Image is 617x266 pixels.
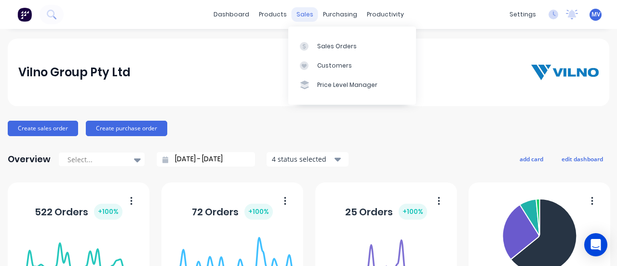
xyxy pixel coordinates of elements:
div: productivity [362,7,409,22]
img: Vilno Group Pty Ltd [531,65,599,80]
div: Price Level Manager [317,81,377,89]
div: Vilno Group Pty Ltd [18,63,131,82]
a: dashboard [209,7,254,22]
button: Create sales order [8,121,78,136]
button: edit dashboard [555,153,609,165]
div: 4 status selected [272,154,333,164]
div: + 100 % [94,204,122,220]
div: 522 Orders [35,204,122,220]
div: + 100 % [399,204,427,220]
div: sales [292,7,318,22]
button: Create purchase order [86,121,167,136]
div: products [254,7,292,22]
a: Sales Orders [288,36,416,56]
div: purchasing [318,7,362,22]
a: Customers [288,56,416,75]
div: Overview [8,150,51,169]
button: 4 status selected [267,152,349,167]
a: Price Level Manager [288,75,416,95]
div: + 100 % [244,204,273,220]
div: Sales Orders [317,42,357,51]
span: MV [591,10,600,19]
div: Customers [317,61,352,70]
div: Open Intercom Messenger [584,233,607,256]
img: Factory [17,7,32,22]
div: 72 Orders [192,204,273,220]
button: add card [513,153,550,165]
div: 25 Orders [345,204,427,220]
div: settings [505,7,541,22]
